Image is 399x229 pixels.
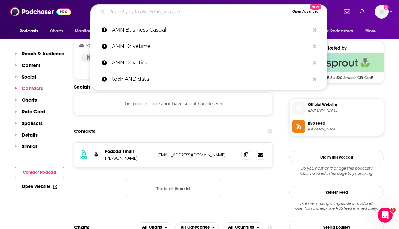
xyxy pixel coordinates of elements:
button: open menu [70,25,105,37]
button: Social [15,74,36,85]
span: New [310,4,321,10]
button: Sponsors [15,120,43,132]
input: Search podcasts, credits, & more... [108,7,290,17]
span: Open Advanced [292,10,319,13]
button: Nothing here. [126,180,220,197]
button: Reach & Audience [15,50,64,62]
button: Show profile menu [375,5,389,19]
p: tech AND data [112,71,310,87]
a: AMN Drivetine [90,55,327,71]
button: Open AdvancedNew [290,8,321,15]
p: Podcast Email [105,149,152,154]
a: Buzzsprout Deal: Get 90 days FREE & a $20 Amazon Gift Card! [290,53,384,79]
h2: Contacts [74,125,95,137]
a: Show notifications dropdown [342,6,352,17]
span: Get 90 days FREE & a $20 Amazon Gift Card! [290,72,384,80]
span: For Podcasters [323,27,353,36]
span: Do you host or manage this podcast? [289,166,384,171]
h2: Socials [74,84,272,90]
button: open menu [319,25,362,37]
button: open menu [361,25,384,37]
span: More [365,27,376,36]
span: debbiereynoldsconsulting.com [308,108,381,113]
button: open menu [15,25,46,37]
span: 1 [390,208,396,213]
p: Social [22,74,36,80]
img: Buzzsprout Deal: Get 90 days FREE & a $20 Amazon Gift Card! [290,53,384,72]
div: Hosted by [290,45,384,51]
button: Refresh Feed [289,186,384,198]
h3: RSS [80,155,87,160]
a: Open Website [22,184,57,189]
iframe: Intercom live chat [378,208,393,223]
a: AMN Business Casual [90,22,327,38]
div: Are we missing an episode or update? Use this to check the RSS feed immediately. [289,201,384,211]
a: AMN Drivetime [90,38,327,55]
span: Logged in as systemsteam [375,5,389,19]
button: Contact Podcast [15,167,64,178]
p: Charts [22,97,37,103]
button: Content [15,62,40,74]
svg: Add a profile image [384,5,389,10]
p: Reach & Audience [22,50,64,56]
a: Charts [46,25,67,37]
p: AMN Drivetime [112,38,310,55]
div: Claim and edit this page to your liking. [289,166,384,176]
span: Official Website [308,102,381,108]
button: Charts [15,97,37,109]
button: Contacts [15,85,43,97]
span: feeds.buzzsprout.com [308,127,381,132]
h2: Political Skew [86,43,110,48]
p: Details [22,132,38,138]
p: Sponsors [22,120,43,126]
p: AMN Drivetine [112,55,310,71]
p: AMN Business Casual [112,22,310,38]
h4: Neutral/Mixed [86,54,128,62]
a: tech AND data [90,71,327,87]
button: Rate Card [15,109,45,120]
div: Search podcasts, credits, & more... [90,4,327,19]
a: Official Website[DOMAIN_NAME] [292,101,381,115]
button: Similar [15,143,37,155]
span: RSS Feed [308,120,381,126]
img: Podchaser - Follow, Share and Rate Podcasts [10,6,71,18]
div: This podcast does not have social handles yet. [74,92,272,115]
span: Monitoring [75,27,97,36]
span: Podcasts [20,27,38,36]
p: [EMAIL_ADDRESS][DOMAIN_NAME] [157,152,236,157]
p: Content [22,62,40,68]
p: Rate Card [22,109,45,115]
a: Show notifications dropdown [357,6,367,17]
button: Claim This Podcast [289,151,384,163]
img: User Profile [375,5,389,19]
p: Similar [22,143,37,149]
span: Charts [50,27,63,36]
p: Contacts [22,85,43,91]
a: RSS Feed[DOMAIN_NAME] [292,120,381,133]
button: Details [15,132,38,144]
p: [PERSON_NAME] [105,156,152,161]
